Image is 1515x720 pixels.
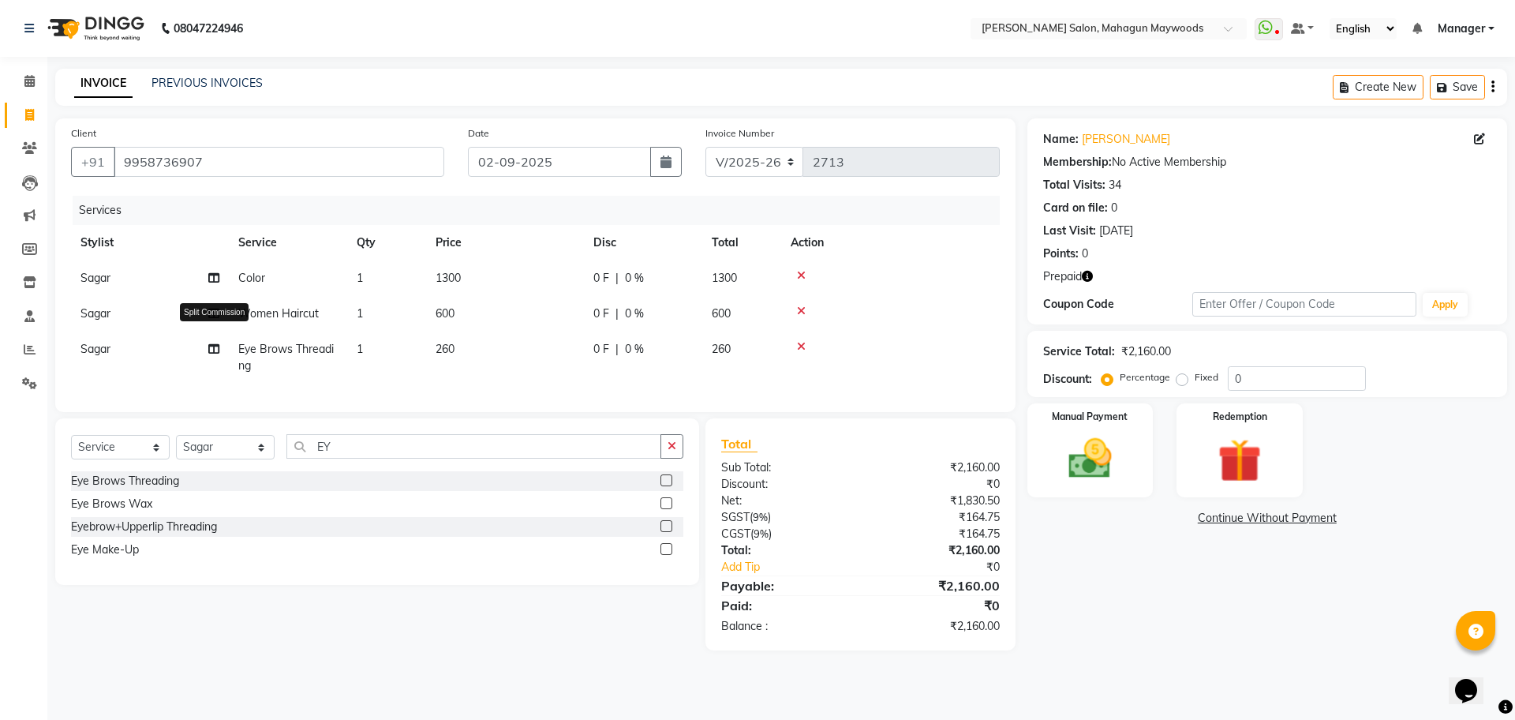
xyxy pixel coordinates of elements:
div: Discount: [1043,371,1092,388]
span: 260 [436,342,454,356]
button: Apply [1423,293,1468,317]
div: Total Visits: [1043,177,1105,193]
div: Service Total: [1043,343,1115,360]
th: Price [426,225,584,261]
th: Disc [584,225,702,261]
div: ₹2,160.00 [860,618,1011,635]
div: [DATE] [1099,223,1133,239]
span: 0 F [593,341,609,358]
span: 600 [712,306,731,321]
iframe: chat widget [1449,657,1499,704]
th: Stylist [71,225,229,261]
span: Eye Brows Threading [238,342,334,373]
th: Service [229,225,347,261]
div: Paid: [709,596,860,615]
label: Date [468,126,489,141]
a: [PERSON_NAME] [1082,131,1170,148]
button: +91 [71,147,115,177]
div: Membership: [1043,154,1112,171]
span: 1300 [436,271,461,285]
img: logo [40,6,148,51]
th: Total [702,225,781,261]
label: Fixed [1195,370,1218,384]
span: 0 F [593,270,609,287]
div: ₹2,160.00 [860,542,1011,559]
div: ₹1,830.50 [860,493,1011,509]
div: Last Visit: [1043,223,1096,239]
span: Women Haircut [238,306,319,321]
div: 34 [1109,177,1121,193]
div: Eyebrow+Upperlip Threading [71,519,217,535]
th: Qty [347,225,426,261]
div: Sub Total: [709,459,860,476]
label: Manual Payment [1052,410,1128,424]
div: Net: [709,493,860,509]
span: 1 [357,342,363,356]
span: 1300 [712,271,737,285]
span: | [615,341,619,358]
span: 9% [754,527,769,540]
span: Prepaid [1043,268,1082,285]
img: _cash.svg [1055,433,1126,484]
a: PREVIOUS INVOICES [151,76,263,90]
span: Sagar [80,306,110,321]
div: Coupon Code [1043,296,1192,313]
div: Balance : [709,618,860,635]
span: 260 [712,342,731,356]
div: Split Commission [180,303,249,321]
div: ₹164.75 [860,509,1011,526]
div: ( ) [709,509,860,526]
div: ₹0 [885,559,1011,576]
label: Invoice Number [705,126,774,141]
div: ₹0 [860,476,1011,493]
span: 0 % [625,270,644,287]
b: 08047224946 [174,6,243,51]
button: Create New [1333,75,1423,99]
div: 0 [1111,200,1117,216]
div: Services [73,196,1012,225]
div: Total: [709,542,860,559]
div: Payable: [709,576,860,595]
span: | [615,306,619,322]
div: Eye Make-Up [71,542,139,558]
div: Card on file: [1043,200,1108,216]
span: 1 [357,306,363,321]
span: 600 [436,306,454,321]
input: Search by Name/Mobile/Email/Code [114,147,444,177]
button: Save [1430,75,1485,99]
span: SGST [721,510,750,524]
label: Redemption [1213,410,1267,424]
th: Action [781,225,1000,261]
span: Total [721,436,757,452]
div: Discount: [709,476,860,493]
div: ₹0 [860,596,1011,615]
div: Name: [1043,131,1079,148]
div: ₹2,160.00 [1121,343,1171,360]
div: Eye Brows Wax [71,496,152,512]
span: Manager [1438,21,1485,37]
div: ₹164.75 [860,526,1011,542]
span: 9% [753,511,768,523]
label: Percentage [1120,370,1170,384]
div: 0 [1082,246,1088,262]
span: 0 % [625,306,644,322]
div: Points: [1043,246,1079,262]
input: Enter Offer / Coupon Code [1192,292,1416,317]
div: No Active Membership [1043,154,1491,171]
div: Eye Brows Threading [71,473,179,489]
div: ₹2,160.00 [860,459,1011,476]
input: Search or Scan [286,434,661,459]
span: 1 [357,271,363,285]
div: ( ) [709,526,860,542]
span: Color [238,271,265,285]
span: 0 F [593,306,609,322]
a: Add Tip [709,559,885,576]
span: | [615,270,619,287]
span: Sagar [80,342,110,356]
a: INVOICE [74,69,133,98]
img: _gift.svg [1204,433,1275,488]
span: Sagar [80,271,110,285]
a: Continue Without Payment [1031,510,1504,527]
span: 0 % [625,341,644,358]
div: ₹2,160.00 [860,576,1011,595]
